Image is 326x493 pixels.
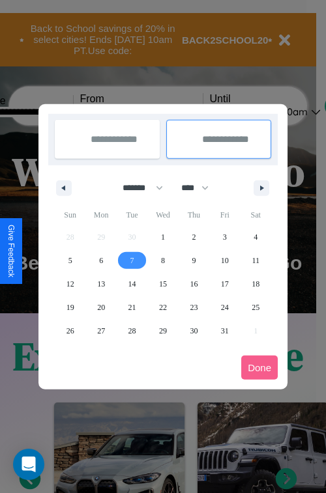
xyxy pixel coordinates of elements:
button: 6 [85,249,116,272]
span: 26 [67,319,74,343]
button: 3 [209,225,240,249]
span: 16 [190,272,198,296]
span: Thu [179,204,209,225]
span: 2 [192,225,196,249]
span: 5 [68,249,72,272]
button: 19 [55,296,85,319]
button: 9 [179,249,209,272]
span: Sat [241,204,271,225]
button: 1 [147,225,178,249]
span: 6 [99,249,103,272]
span: 30 [190,319,198,343]
span: 7 [130,249,134,272]
span: 25 [252,296,259,319]
button: 13 [85,272,116,296]
button: 12 [55,272,85,296]
button: 11 [241,249,271,272]
span: 1 [161,225,165,249]
span: 31 [221,319,229,343]
span: 9 [192,249,196,272]
span: 24 [221,296,229,319]
span: Mon [85,204,116,225]
button: 31 [209,319,240,343]
button: 7 [117,249,147,272]
span: 15 [159,272,167,296]
button: 15 [147,272,178,296]
button: 20 [85,296,116,319]
span: 22 [159,296,167,319]
button: 23 [179,296,209,319]
button: 17 [209,272,240,296]
button: 10 [209,249,240,272]
span: 10 [221,249,229,272]
div: Give Feedback [7,225,16,277]
button: 30 [179,319,209,343]
button: 16 [179,272,209,296]
button: Done [241,356,278,380]
span: 29 [159,319,167,343]
button: 22 [147,296,178,319]
button: 5 [55,249,85,272]
span: 8 [161,249,165,272]
span: Fri [209,204,240,225]
button: 29 [147,319,178,343]
span: 17 [221,272,229,296]
button: 8 [147,249,178,272]
span: 18 [252,272,259,296]
button: 28 [117,319,147,343]
button: 26 [55,319,85,343]
button: 18 [241,272,271,296]
span: 28 [128,319,136,343]
span: Wed [147,204,178,225]
span: 21 [128,296,136,319]
button: 25 [241,296,271,319]
button: 27 [85,319,116,343]
span: 19 [67,296,74,319]
span: 23 [190,296,198,319]
button: 14 [117,272,147,296]
span: 12 [67,272,74,296]
span: 20 [97,296,105,319]
span: Tue [117,204,147,225]
span: 11 [252,249,259,272]
button: 24 [209,296,240,319]
span: Sun [55,204,85,225]
span: 4 [254,225,258,249]
span: 3 [223,225,227,249]
span: 13 [97,272,105,296]
span: 14 [128,272,136,296]
span: 27 [97,319,105,343]
button: 21 [117,296,147,319]
button: 4 [241,225,271,249]
div: Open Intercom Messenger [13,449,44,480]
button: 2 [179,225,209,249]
